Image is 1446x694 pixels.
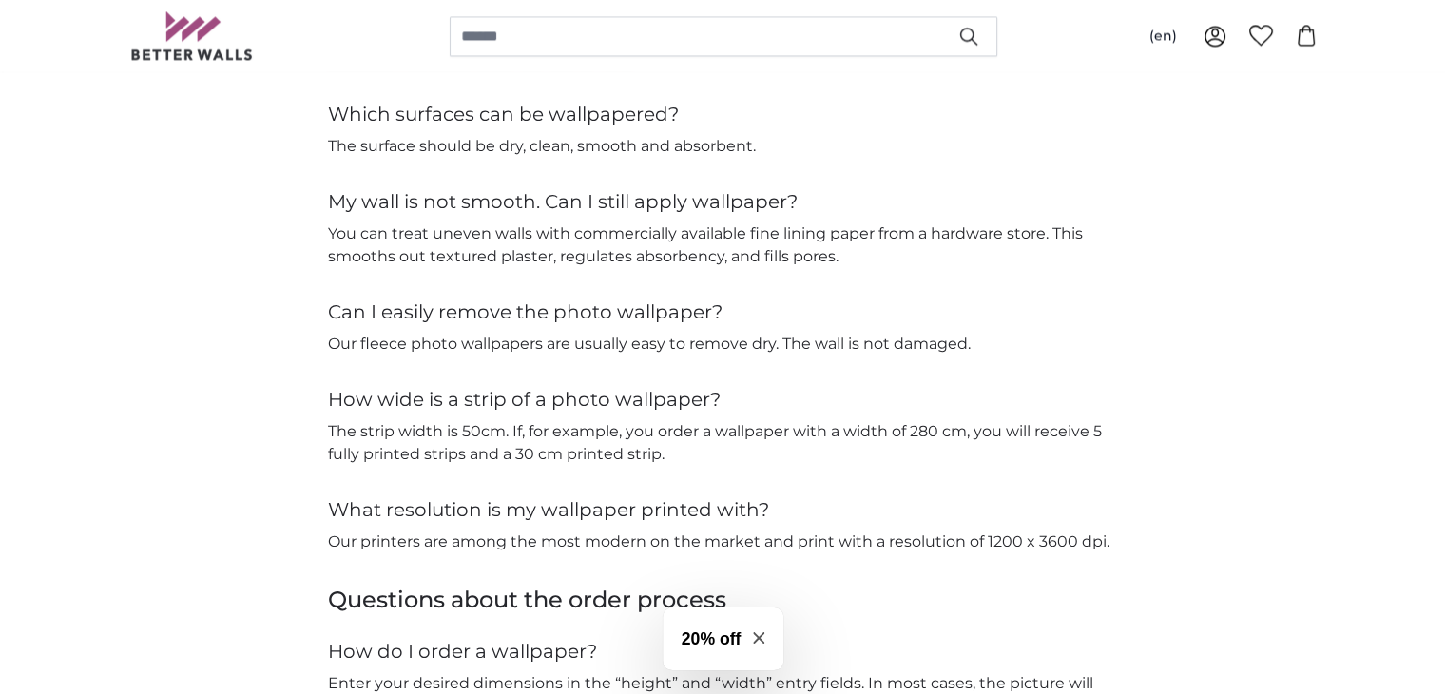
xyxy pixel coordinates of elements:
h4: What resolution is my wallpaper printed with? [328,496,1119,523]
p: The strip width is 50cm. If, for example, you order a wallpaper with a width of 280 cm, you will ... [328,420,1119,466]
h3: Questions about the order process [328,584,1119,614]
h4: Which surfaces can be wallpapered? [328,101,1119,127]
h4: How do I order a wallpaper? [328,637,1119,664]
p: You can treat uneven walls with commercially available fine lining paper from a hardware store. T... [328,222,1119,268]
p: Our printers are among the most modern on the market and print with a resolution of 1200 x 3600 dpi. [328,530,1119,553]
p: The surface should be dry, clean, smooth and absorbent. [328,135,1119,158]
img: Betterwalls [130,11,254,60]
h4: Can I easily remove the photo wallpaper? [328,299,1119,325]
button: (en) [1134,19,1192,53]
p: Our fleece photo wallpapers are usually easy to remove dry. The wall is not damaged. [328,333,1119,356]
h4: My wall is not smooth. Can I still apply wallpaper? [328,188,1119,215]
h4: How wide is a strip of a photo wallpaper? [328,386,1119,413]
